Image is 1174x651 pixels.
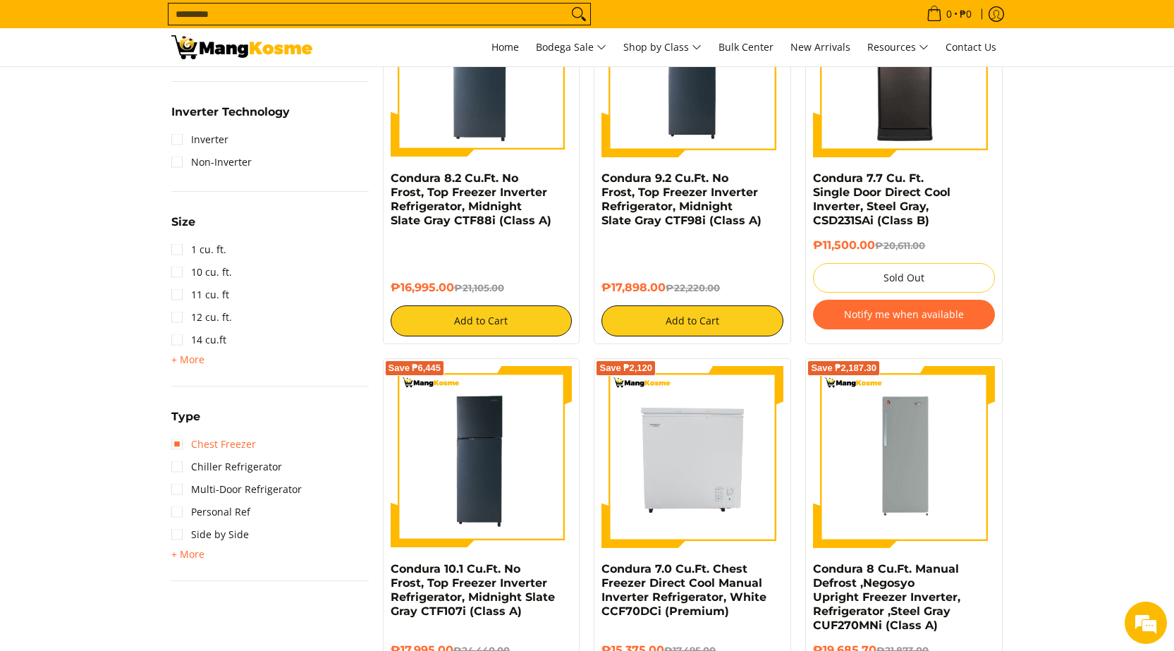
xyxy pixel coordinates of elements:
[171,546,204,563] summary: Open
[601,281,783,295] h6: ₱17,898.00
[171,238,226,261] a: 1 cu. ft.
[171,261,232,284] a: 10 cu. ft.
[171,35,312,59] img: Bodega Sale Refrigerator l Mang Kosme: Home Appliances Warehouse Sale
[171,501,250,523] a: Personal Ref
[171,128,228,151] a: Inverter
[171,151,252,174] a: Non-Inverter
[171,306,232,329] a: 12 cu. ft.
[171,107,290,118] span: Inverter Technology
[875,240,925,251] del: ₱20,611.00
[171,351,204,368] summary: Open
[666,282,720,293] del: ₱22,220.00
[867,39,929,56] span: Resources
[171,411,200,433] summary: Open
[529,28,613,66] a: Bodega Sale
[813,238,995,253] h6: ₱11,500.00
[813,562,960,632] a: Condura 8 Cu.Ft. Manual Defrost ,Negosyo Upright Freezer Inverter, Refrigerator ,Steel Gray CUF27...
[389,364,441,372] span: Save ₱6,445
[719,40,774,54] span: Bulk Center
[391,171,551,227] a: Condura 8.2 Cu.Ft. No Frost, Top Freezer Inverter Refrigerator, Midnight Slate Gray CTF88i (Class A)
[171,456,282,478] a: Chiller Refrigerator
[616,28,709,66] a: Shop by Class
[922,6,976,22] span: •
[813,171,950,227] a: Condura 7.7 Cu. Ft. Single Door Direct Cool Inverter, Steel Gray, CSD231SAi (Class B)
[783,28,857,66] a: New Arrivals
[811,364,876,372] span: Save ₱2,187.30
[601,305,783,336] button: Add to Cart
[536,39,606,56] span: Bodega Sale
[860,28,936,66] a: Resources
[391,281,573,295] h6: ₱16,995.00
[171,549,204,560] span: + More
[454,282,504,293] del: ₱21,105.00
[599,364,652,372] span: Save ₱2,120
[813,366,995,548] img: condura=8-cubic-feet-single-door-ref-class-c-full-view-mang-kosme
[171,523,249,546] a: Side by Side
[601,562,766,618] a: Condura 7.0 Cu.Ft. Chest Freezer Direct Cool Manual Inverter Refrigerator, White CCF70DCi (Premium)
[711,28,781,66] a: Bulk Center
[938,28,1003,66] a: Contact Us
[790,40,850,54] span: New Arrivals
[944,9,954,19] span: 0
[171,217,195,238] summary: Open
[171,433,256,456] a: Chest Freezer
[171,411,200,422] span: Type
[171,329,226,351] a: 14 cu.ft
[171,354,204,365] span: + More
[601,366,783,548] img: Condura 7.0 Cu.Ft. Chest Freezer Direct Cool Manual Inverter Refrigerator, White CCF70DCi (Premium)
[491,40,519,54] span: Home
[171,478,302,501] a: Multi-Door Refrigerator
[171,107,290,128] summary: Open
[601,171,762,227] a: Condura 9.2 Cu.Ft. No Frost, Top Freezer Inverter Refrigerator, Midnight Slate Gray CTF98i (Class A)
[813,263,995,293] button: Sold Out
[391,562,555,618] a: Condura 10.1 Cu.Ft. No Frost, Top Freezer Inverter Refrigerator, Midnight Slate Gray CTF107i (Cla...
[946,40,996,54] span: Contact Us
[958,9,974,19] span: ₱0
[326,28,1003,66] nav: Main Menu
[623,39,702,56] span: Shop by Class
[813,300,995,329] button: Notify me when available
[391,366,573,548] img: Condura 10.1 Cu.Ft. No Frost, Top Freezer Inverter Refrigerator, Midnight Slate Gray CTF107i (Cla...
[568,4,590,25] button: Search
[171,217,195,228] span: Size
[171,284,229,306] a: 11 cu. ft
[391,305,573,336] button: Add to Cart
[484,28,526,66] a: Home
